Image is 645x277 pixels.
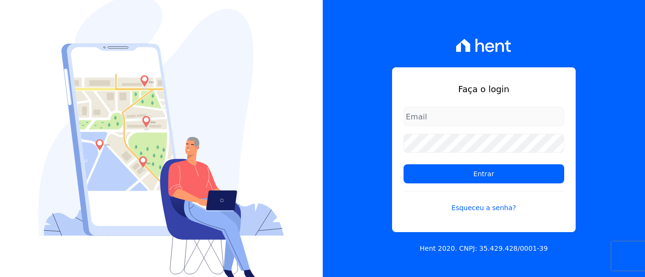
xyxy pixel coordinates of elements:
a: Esqueceu a senha? [404,191,564,213]
h1: Faça o login [404,83,564,96]
p: Hent 2020. CNPJ: 35.429.428/0001-39 [420,244,548,254]
input: Entrar [404,164,564,183]
input: Email [404,107,564,126]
